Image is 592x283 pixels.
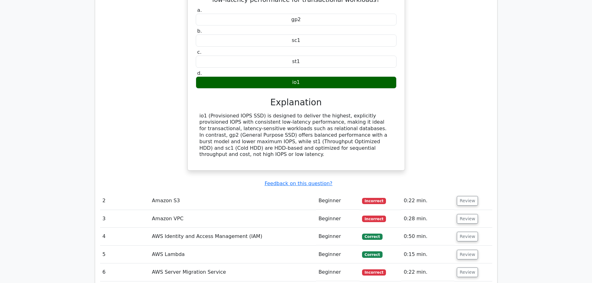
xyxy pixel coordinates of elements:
span: Correct [362,251,382,258]
td: 5 [100,246,149,263]
td: 3 [100,210,149,228]
td: 4 [100,228,149,245]
span: d. [197,70,202,76]
td: 0:15 min. [401,246,454,263]
button: Review [457,232,478,241]
td: AWS Identity and Access Management (IAM) [149,228,316,245]
span: c. [197,49,202,55]
span: a. [197,7,202,13]
td: 0:28 min. [401,210,454,228]
td: Beginner [316,246,360,263]
div: st1 [196,56,397,68]
button: Review [457,214,478,224]
div: io1 [196,76,397,89]
td: 0:22 min. [401,192,454,210]
span: Incorrect [362,269,386,276]
button: Review [457,267,478,277]
div: sc1 [196,34,397,47]
button: Review [457,250,478,259]
button: Review [457,196,478,206]
td: Beginner [316,210,360,228]
a: Feedback on this question? [264,180,332,186]
span: Correct [362,234,382,240]
h3: Explanation [200,97,393,108]
span: Incorrect [362,198,386,204]
td: Beginner [316,263,360,281]
span: b. [197,28,202,34]
td: 0:50 min. [401,228,454,245]
td: Amazon VPC [149,210,316,228]
td: AWS Lambda [149,246,316,263]
td: 2 [100,192,149,210]
td: Beginner [316,228,360,245]
div: gp2 [196,14,397,26]
td: 6 [100,263,149,281]
td: Beginner [316,192,360,210]
td: AWS Server Migration Service [149,263,316,281]
td: 0:22 min. [401,263,454,281]
div: io1 (Provisioned IOPS SSD) is designed to deliver the highest, explicitly provisioned IOPS with c... [200,113,393,158]
td: Amazon S3 [149,192,316,210]
span: Incorrect [362,216,386,222]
